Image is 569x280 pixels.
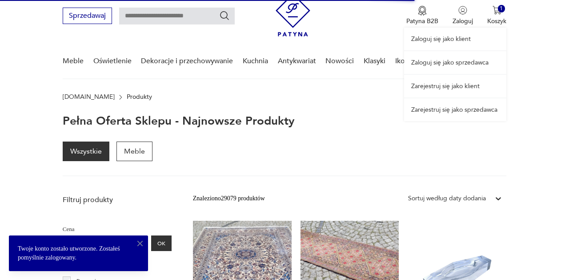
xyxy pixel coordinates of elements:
a: Oświetlenie [93,44,132,78]
a: Nowości [325,44,354,78]
button: Sprzedawaj [63,8,112,24]
a: Meble [63,44,84,78]
h1: Pełna oferta sklepu - najnowsze produkty [63,115,295,127]
button: Szukaj [219,10,230,21]
p: Cena [63,224,172,234]
a: Meble [116,142,152,161]
p: Filtruj produkty [63,195,172,205]
a: [DOMAIN_NAME] [63,93,115,101]
div: Sortuj według daty dodania [408,194,486,203]
a: Klasyki [364,44,385,78]
a: Ikony designu [395,44,440,78]
a: Kuchnia [243,44,268,78]
button: OK [151,235,172,251]
a: Dekoracje i przechowywanie [141,44,233,78]
div: Twoje konto zostało utworzone. Zostałeś pomyślnie zalogowany. [9,235,148,271]
a: Sprzedawaj [63,13,112,20]
a: Zaloguj się jako klient [404,28,506,50]
div: Znaleziono 29079 produktów [193,194,265,203]
a: Zaloguj się jako sprzedawca [404,51,506,74]
a: Antykwariat [278,44,316,78]
a: Wszystkie [63,142,109,161]
a: Zarejestruj się jako sprzedawca [404,98,506,121]
a: Zarejestruj się jako klient [404,75,506,97]
p: Produkty [127,93,152,101]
